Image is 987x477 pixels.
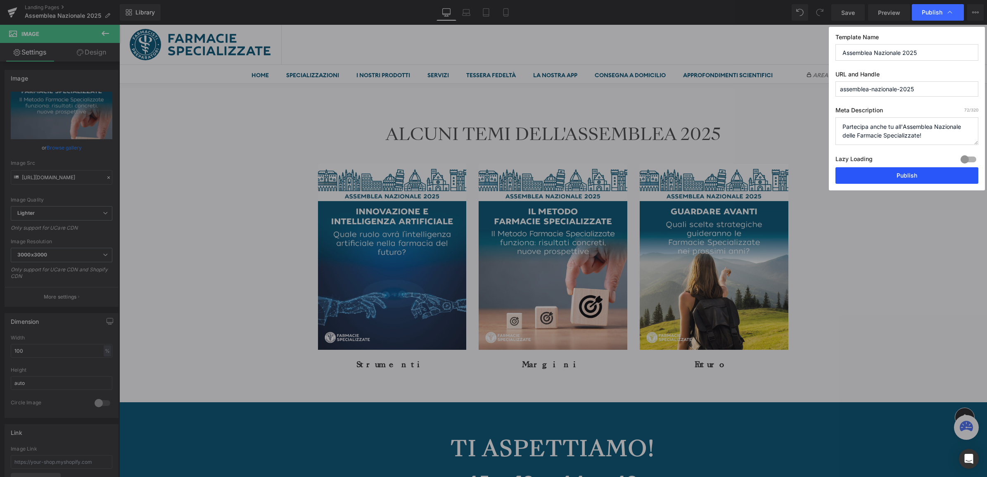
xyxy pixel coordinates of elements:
img: Become A Makeup Artist [359,139,508,325]
img: Learn With Experts [520,139,669,325]
h4: Futuro [520,335,669,344]
span: Publish [922,9,942,16]
label: Lazy Loading [835,154,873,167]
h4: Margini [359,335,508,344]
span: 72 [964,107,969,112]
h4: Strumenti [199,335,347,344]
label: URL and Handle [835,71,978,81]
label: Template Name [835,33,978,44]
span: /320 [964,107,978,112]
h2: ALCUNI TEMI DELL'ASSEMBLEA 2025 [192,100,676,119]
span: 45 [345,448,372,471]
div: Open Intercom Messenger [959,449,979,469]
span: 44 [439,448,465,471]
span: 42 [489,448,523,471]
span: 12 [396,448,415,471]
label: Meta Description [835,107,978,117]
button: Publish [835,167,978,184]
img: Save Time And Money [199,139,347,325]
textarea: Partecipa anche tu all'Assemblea Nazionale delle Farmacie Specializzate! [835,117,978,145]
h2: TI ASPETTIAMO! [192,411,676,437]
